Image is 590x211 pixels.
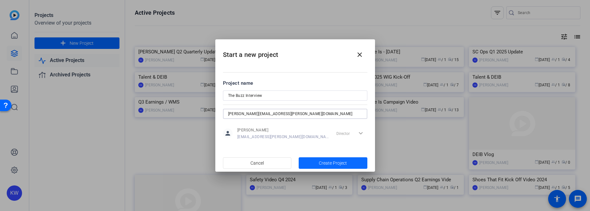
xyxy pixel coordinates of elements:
[237,134,329,139] span: [EMAIL_ADDRESS][PERSON_NAME][DOMAIN_NAME]
[299,157,367,169] button: Create Project
[356,51,364,59] mat-icon: close
[223,129,233,138] mat-icon: person
[223,80,367,87] div: Project name
[228,92,362,99] input: Enter Project Name
[228,110,362,118] input: Add others: Type email or team members name
[237,128,329,133] span: [PERSON_NAME]
[223,157,292,169] button: Cancel
[319,160,347,167] span: Create Project
[250,157,264,169] span: Cancel
[215,39,375,65] h2: Start a new project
